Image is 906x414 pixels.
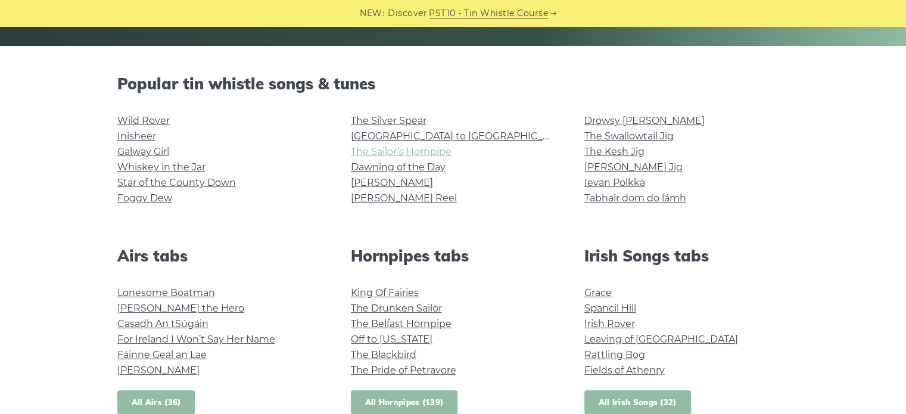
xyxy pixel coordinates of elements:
a: Casadh An tSúgáin [117,318,208,329]
a: For Ireland I Won’t Say Her Name [117,334,275,345]
h2: Hornpipes tabs [351,247,556,265]
h2: Popular tin whistle songs & tunes [117,74,789,93]
a: [PERSON_NAME] Jig [584,161,683,173]
a: [PERSON_NAME] Reel [351,192,457,204]
a: The Belfast Hornpipe [351,318,452,329]
a: Galway Girl [117,146,169,157]
a: Inisheer [117,130,156,142]
a: Rattling Bog [584,349,645,360]
a: [PERSON_NAME] the Hero [117,303,244,314]
a: Fields of Athenry [584,365,665,376]
a: [GEOGRAPHIC_DATA] to [GEOGRAPHIC_DATA] [351,130,571,142]
a: PST10 - Tin Whistle Course [429,7,548,20]
a: [PERSON_NAME] [351,177,433,188]
a: Whiskey in the Jar [117,161,206,173]
a: The Sailor’s Hornpipe [351,146,452,157]
a: Star of the County Down [117,177,236,188]
h2: Airs tabs [117,247,322,265]
span: NEW: [360,7,384,20]
a: Wild Rover [117,115,170,126]
a: Spancil Hill [584,303,636,314]
span: Discover [388,7,427,20]
a: Dawning of the Day [351,161,446,173]
a: Leaving of [GEOGRAPHIC_DATA] [584,334,738,345]
h2: Irish Songs tabs [584,247,789,265]
a: Grace [584,287,612,298]
a: Irish Rover [584,318,635,329]
a: Ievan Polkka [584,177,645,188]
a: The Swallowtail Jig [584,130,674,142]
a: The Drunken Sailor [351,303,442,314]
a: The Kesh Jig [584,146,645,157]
a: The Blackbird [351,349,416,360]
a: Drowsy [PERSON_NAME] [584,115,705,126]
a: Fáinne Geal an Lae [117,349,207,360]
a: The Pride of Petravore [351,365,456,376]
a: Foggy Dew [117,192,172,204]
a: Off to [US_STATE] [351,334,432,345]
a: Tabhair dom do lámh [584,192,686,204]
a: [PERSON_NAME] [117,365,200,376]
a: Lonesome Boatman [117,287,215,298]
a: The Silver Spear [351,115,426,126]
a: King Of Fairies [351,287,419,298]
